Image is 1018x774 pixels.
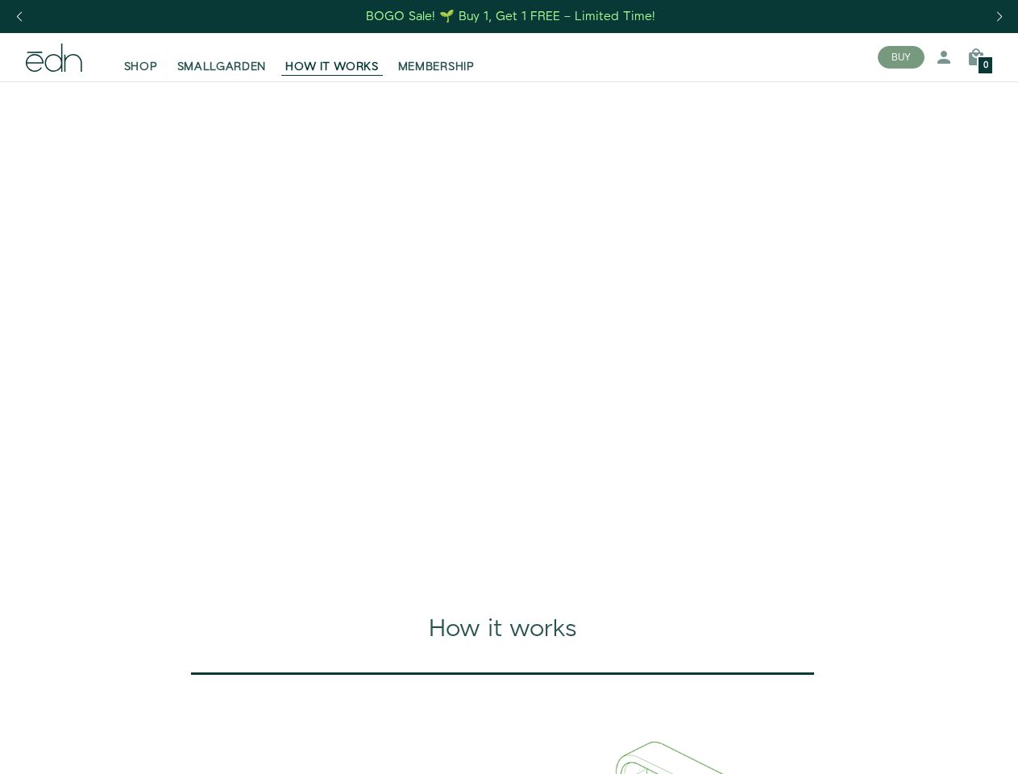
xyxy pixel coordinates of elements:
[276,40,388,75] a: HOW IT WORKS
[58,612,947,647] div: How it works
[177,59,267,75] span: SMALLGARDEN
[878,46,925,69] button: BUY
[366,8,655,25] div: BOGO Sale! 🌱 Buy 1, Get 1 FREE – Limited Time!
[364,4,657,29] a: BOGO Sale! 🌱 Buy 1, Get 1 FREE – Limited Time!
[983,61,988,70] span: 0
[168,40,276,75] a: SMALLGARDEN
[114,40,168,75] a: SHOP
[389,40,484,75] a: MEMBERSHIP
[124,59,158,75] span: SHOP
[285,59,378,75] span: HOW IT WORKS
[398,59,475,75] span: MEMBERSHIP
